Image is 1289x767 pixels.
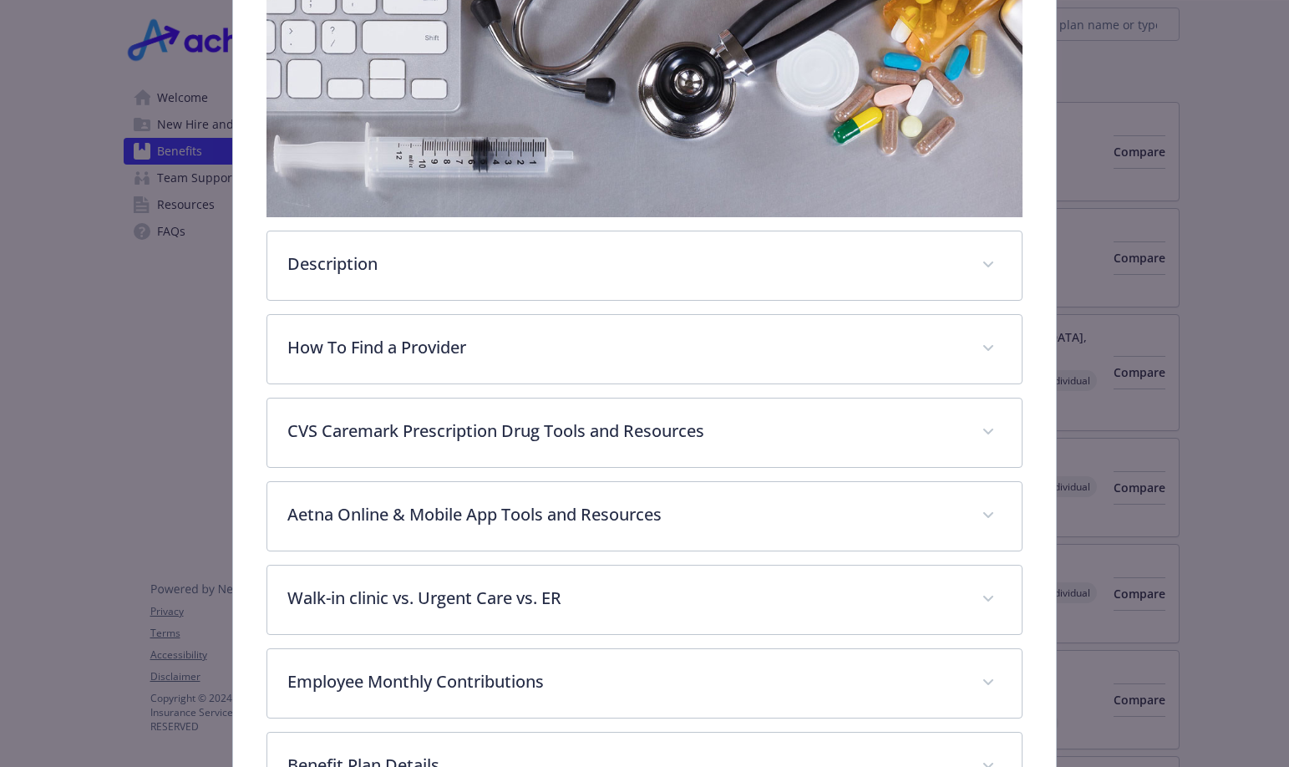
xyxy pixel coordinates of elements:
[287,335,962,360] p: How To Find a Provider
[267,649,1023,718] div: Employee Monthly Contributions
[287,419,962,444] p: CVS Caremark Prescription Drug Tools and Resources
[287,586,962,611] p: Walk-in clinic vs. Urgent Care vs. ER
[267,399,1023,467] div: CVS Caremark Prescription Drug Tools and Resources
[267,566,1023,634] div: Walk-in clinic vs. Urgent Care vs. ER
[287,669,962,694] p: Employee Monthly Contributions
[267,482,1023,551] div: Aetna Online & Mobile App Tools and Resources
[267,231,1023,300] div: Description
[267,315,1023,383] div: How To Find a Provider
[287,251,962,277] p: Description
[287,502,962,527] p: Aetna Online & Mobile App Tools and Resources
